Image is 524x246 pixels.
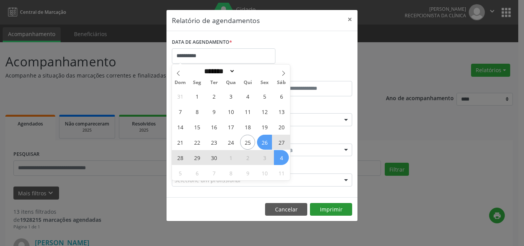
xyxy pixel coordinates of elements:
span: Setembro 13, 2025 [274,104,289,119]
span: Setembro 12, 2025 [257,104,272,119]
span: Outubro 3, 2025 [257,150,272,165]
span: Outubro 5, 2025 [173,165,188,180]
span: Outubro 8, 2025 [223,165,238,180]
span: Setembro 22, 2025 [189,135,204,150]
label: ATÉ [264,69,352,81]
span: Sex [256,80,273,85]
span: Setembro 10, 2025 [223,104,238,119]
span: Outubro 2, 2025 [240,150,255,165]
span: Setembro 28, 2025 [173,150,188,165]
span: Setembro 18, 2025 [240,119,255,134]
span: Outubro 11, 2025 [274,165,289,180]
label: DATA DE AGENDAMENTO [172,36,232,48]
span: Outubro 10, 2025 [257,165,272,180]
span: Setembro 25, 2025 [240,135,255,150]
span: Selecione um profissional [175,176,241,184]
span: Setembro 11, 2025 [240,104,255,119]
span: Setembro 15, 2025 [189,119,204,134]
span: Outubro 1, 2025 [223,150,238,165]
span: Setembro 23, 2025 [206,135,221,150]
input: Year [235,67,260,75]
span: Setembro 14, 2025 [173,119,188,134]
span: Setembro 16, 2025 [206,119,221,134]
span: Setembro 24, 2025 [223,135,238,150]
span: Setembro 1, 2025 [189,89,204,104]
button: Close [342,10,358,29]
span: Setembro 5, 2025 [257,89,272,104]
span: Setembro 8, 2025 [189,104,204,119]
span: Seg [189,80,206,85]
span: Agosto 31, 2025 [173,89,188,104]
span: Qui [239,80,256,85]
span: Setembro 6, 2025 [274,89,289,104]
span: Setembro 7, 2025 [173,104,188,119]
span: Qua [222,80,239,85]
span: Setembro 27, 2025 [274,135,289,150]
span: Outubro 6, 2025 [189,165,204,180]
span: Outubro 4, 2025 [274,150,289,165]
button: Imprimir [310,203,352,216]
span: Dom [172,80,189,85]
span: Outubro 7, 2025 [206,165,221,180]
span: Setembro 3, 2025 [223,89,238,104]
select: Month [201,67,235,75]
span: Setembro 20, 2025 [274,119,289,134]
span: Outubro 9, 2025 [240,165,255,180]
span: Setembro 19, 2025 [257,119,272,134]
span: Setembro 21, 2025 [173,135,188,150]
span: Setembro 26, 2025 [257,135,272,150]
span: Sáb [273,80,290,85]
span: Setembro 29, 2025 [189,150,204,165]
span: Setembro 9, 2025 [206,104,221,119]
span: Setembro 4, 2025 [240,89,255,104]
span: Setembro 2, 2025 [206,89,221,104]
h5: Relatório de agendamentos [172,15,260,25]
span: Setembro 17, 2025 [223,119,238,134]
span: Ter [206,80,222,85]
span: Setembro 30, 2025 [206,150,221,165]
button: Cancelar [265,203,307,216]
